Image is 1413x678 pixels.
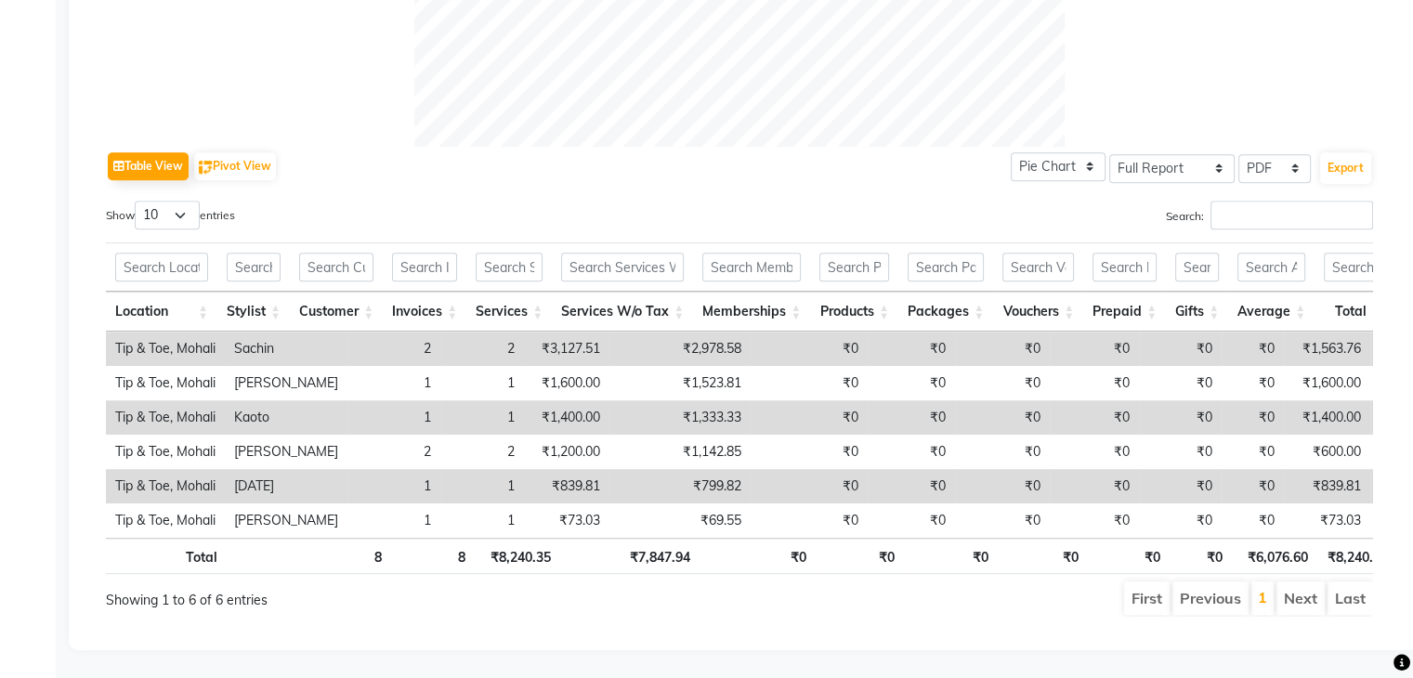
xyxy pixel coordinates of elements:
[898,292,993,332] th: Packages: activate to sort column ascending
[1222,400,1284,435] td: ₹0
[106,400,225,435] td: Tip & Toe, Mohali
[1050,400,1139,435] td: ₹0
[108,152,189,180] button: Table View
[1316,538,1396,574] th: ₹8,240.35
[106,366,225,400] td: Tip & Toe, Mohali
[347,332,440,366] td: 2
[1284,503,1370,538] td: ₹73.03
[702,253,801,281] input: Search Memberships
[908,253,984,281] input: Search Packages
[1050,332,1139,366] td: ₹0
[751,332,868,366] td: ₹0
[217,292,290,332] th: Stylist: activate to sort column ascending
[609,503,751,538] td: ₹69.55
[868,366,955,400] td: ₹0
[1222,366,1284,400] td: ₹0
[106,201,235,229] label: Show entries
[819,253,889,281] input: Search Products
[1324,253,1381,281] input: Search Total
[225,400,347,435] td: Kaoto
[904,538,998,574] th: ₹0
[225,435,347,469] td: [PERSON_NAME]
[225,503,347,538] td: [PERSON_NAME]
[868,332,955,366] td: ₹0
[955,435,1050,469] td: ₹0
[955,469,1050,503] td: ₹0
[347,469,440,503] td: 1
[1284,435,1370,469] td: ₹600.00
[347,435,440,469] td: 2
[225,469,347,503] td: [DATE]
[1139,469,1222,503] td: ₹0
[106,292,217,332] th: Location: activate to sort column ascending
[1002,253,1074,281] input: Search Vouchers
[751,503,868,538] td: ₹0
[693,292,810,332] th: Memberships: activate to sort column ascending
[347,503,440,538] td: 1
[1237,253,1305,281] input: Search Average
[135,201,200,229] select: Showentries
[1320,152,1371,184] button: Export
[1139,435,1222,469] td: ₹0
[1166,201,1373,229] label: Search:
[1284,366,1370,400] td: ₹1,600.00
[1258,588,1267,606] a: 1
[561,253,684,281] input: Search Services W/o Tax
[1166,292,1228,332] th: Gifts: activate to sort column ascending
[475,538,560,574] th: ₹8,240.35
[391,538,475,574] th: 8
[1175,253,1219,281] input: Search Gifts
[1088,538,1170,574] th: ₹0
[1050,469,1139,503] td: ₹0
[299,253,373,281] input: Search Customer
[524,400,609,435] td: ₹1,400.00
[194,152,276,180] button: Pivot View
[440,400,524,435] td: 1
[751,400,868,435] td: ₹0
[298,538,391,574] th: 8
[751,366,868,400] td: ₹0
[609,400,751,435] td: ₹1,333.33
[1050,366,1139,400] td: ₹0
[955,400,1050,435] td: ₹0
[466,292,552,332] th: Services: activate to sort column ascending
[609,366,751,400] td: ₹1,523.81
[440,366,524,400] td: 1
[751,435,868,469] td: ₹0
[524,503,609,538] td: ₹73.03
[816,538,904,574] th: ₹0
[1050,435,1139,469] td: ₹0
[868,435,955,469] td: ₹0
[1050,503,1139,538] td: ₹0
[993,292,1083,332] th: Vouchers: activate to sort column ascending
[955,332,1050,366] td: ₹0
[383,292,466,332] th: Invoices: activate to sort column ascending
[106,580,618,610] div: Showing 1 to 6 of 6 entries
[1083,292,1166,332] th: Prepaid: activate to sort column ascending
[700,538,816,574] th: ₹0
[1139,366,1222,400] td: ₹0
[106,469,225,503] td: Tip & Toe, Mohali
[524,469,609,503] td: ₹839.81
[440,503,524,538] td: 1
[440,332,524,366] td: 2
[955,503,1050,538] td: ₹0
[552,292,693,332] th: Services W/o Tax: activate to sort column ascending
[440,469,524,503] td: 1
[524,366,609,400] td: ₹1,600.00
[1139,400,1222,435] td: ₹0
[810,292,898,332] th: Products: activate to sort column ascending
[868,400,955,435] td: ₹0
[609,435,751,469] td: ₹1,142.85
[1284,332,1370,366] td: ₹1,563.76
[106,332,225,366] td: Tip & Toe, Mohali
[225,366,347,400] td: [PERSON_NAME]
[106,538,227,574] th: Total
[225,332,347,366] td: Sachin
[1170,538,1232,574] th: ₹0
[1222,332,1284,366] td: ₹0
[524,332,609,366] td: ₹3,127.51
[115,253,208,281] input: Search Location
[392,253,457,281] input: Search Invoices
[1092,253,1157,281] input: Search Prepaid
